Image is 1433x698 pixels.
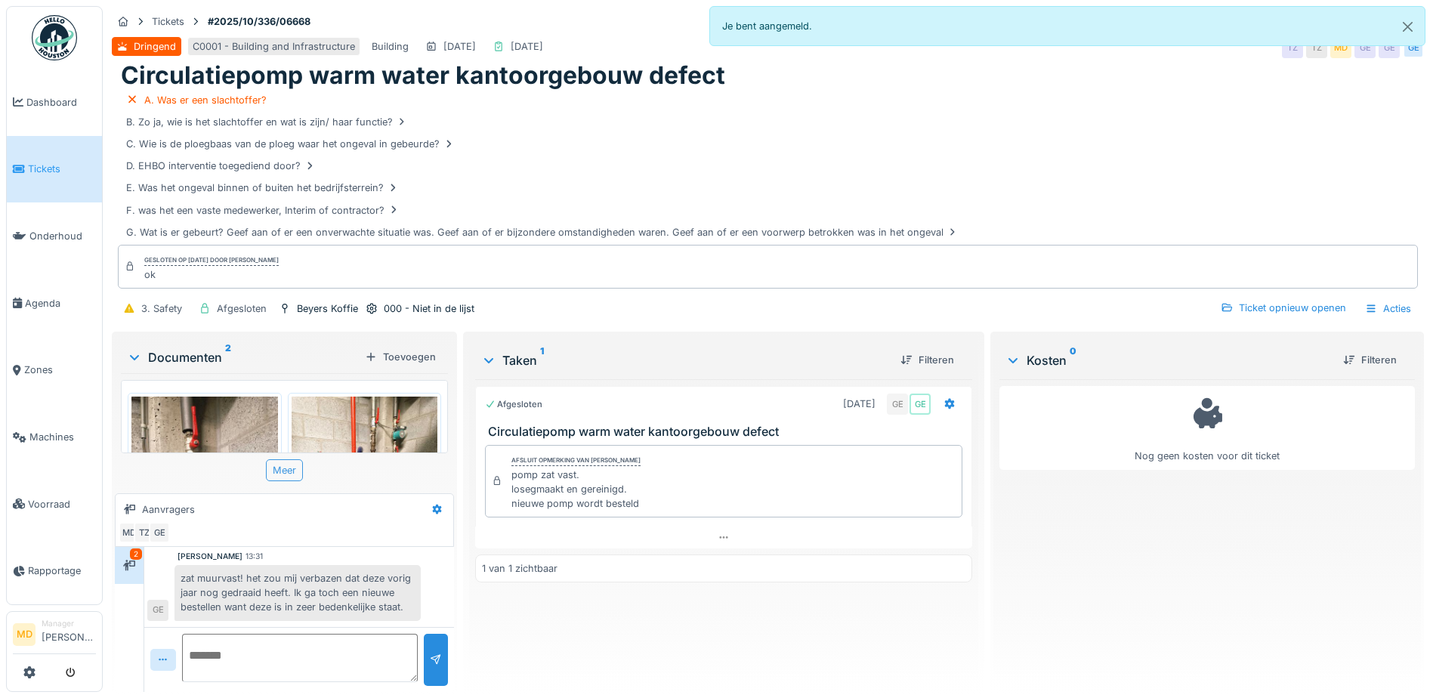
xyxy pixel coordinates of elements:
span: Rapportage [28,564,96,578]
div: pomp zat vast. losegmaakt en gereinigd. nieuwe pomp wordt besteld [511,468,641,511]
div: GE [1354,37,1376,58]
div: Dringend [134,39,176,54]
div: Ticket opnieuw openen [1215,298,1352,318]
div: G. Wat is er gebeurt? Geef aan of er een onverwachte situatie was. Geef aan of er bijzondere omst... [126,225,959,239]
div: GE [910,394,931,415]
div: MD [119,522,140,543]
strong: #2025/10/336/06668 [202,14,317,29]
div: E. Was het ongeval binnen of buiten het bedrijfsterrein? [126,181,399,195]
li: MD [13,623,36,646]
div: Nog geen kosten voor dit ticket [1009,393,1405,463]
a: Zones [7,337,102,404]
div: [PERSON_NAME] [178,551,242,562]
div: GE [1379,37,1400,58]
div: Acties [1358,298,1418,320]
div: Toevoegen [359,347,442,367]
sup: 2 [225,348,231,366]
img: i6b3eawj5f9ytwu2dkx7fougm3k1 [292,397,438,591]
a: Machines [7,403,102,471]
div: Filteren [894,350,960,370]
div: ok [144,267,279,282]
div: D. EHBO interventie toegediend door? [126,159,316,173]
div: Manager [42,618,96,629]
sup: 1 [540,351,544,369]
div: 13:31 [246,551,263,562]
div: TZ [1306,37,1327,58]
a: MD Manager[PERSON_NAME] [13,618,96,654]
span: Tickets [28,162,96,176]
div: B. Zo ja, wie is het slachtoffer en wat is zijn/ haar functie? [126,115,408,129]
span: Machines [29,430,96,444]
li: [PERSON_NAME] [42,618,96,650]
div: Aanvragers [142,502,195,517]
div: Taken [481,351,888,369]
div: Beyers Koffie [297,301,358,316]
div: zat muurvast! het zou mij verbazen dat deze vorig jaar nog gedraaid heeft. Ik ga toch een nieuwe ... [174,565,421,621]
div: [DATE] [843,397,876,411]
img: Badge_color-CXgf-gQk.svg [32,15,77,60]
div: A. Was er een slachtoffer? [144,93,267,107]
div: Vandaag vastgesteld dat de betreffende pomp stuk is (in CV lokaal kantoorgebouw), dewelke noodzak... [121,91,1415,242]
div: TZ [134,522,155,543]
div: Tickets [152,14,184,29]
a: Rapportage [7,538,102,605]
div: Building [372,39,409,54]
div: 000 - Niet in de lijst [384,301,474,316]
a: Voorraad [7,471,102,538]
div: Afsluit opmerking van [PERSON_NAME] [511,456,641,466]
div: 3. Safety [141,301,182,316]
span: Agenda [25,296,96,310]
span: Onderhoud [29,229,96,243]
div: GE [147,600,168,621]
div: [DATE] [511,39,543,54]
a: Onderhoud [7,202,102,270]
button: Close [1391,7,1425,47]
div: GE [149,522,170,543]
a: Agenda [7,270,102,337]
div: Filteren [1337,350,1403,370]
span: Voorraad [28,497,96,511]
span: Dashboard [26,95,96,110]
div: TZ [1282,37,1303,58]
div: 1 van 1 zichtbaar [482,561,557,576]
img: l2w2iank6n1pa4eeamssk4c47qjm [131,397,278,591]
div: GE [887,394,908,415]
div: 2 [130,548,142,560]
a: Dashboard [7,69,102,136]
div: C. Wie is de ploegbaas van de ploeg waar het ongeval in gebeurde? [126,137,455,151]
div: Meer [266,459,303,481]
div: Afgesloten [485,398,542,411]
div: Kosten [1005,351,1331,369]
div: Documenten [127,348,359,366]
div: [DATE] [443,39,476,54]
div: C0001 - Building and Infrastructure [193,39,355,54]
div: MD [1330,37,1351,58]
div: Gesloten op [DATE] door [PERSON_NAME] [144,255,279,266]
div: Je bent aangemeld. [709,6,1426,46]
div: F. was het een vaste medewerker, Interim of contractor? [126,203,400,218]
h3: Circulatiepomp warm water kantoorgebouw defect [488,425,965,439]
div: GE [1403,37,1424,58]
span: Zones [24,363,96,377]
h1: Circulatiepomp warm water kantoorgebouw defect [121,61,725,90]
a: Tickets [7,136,102,203]
div: Afgesloten [217,301,267,316]
sup: 0 [1070,351,1076,369]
